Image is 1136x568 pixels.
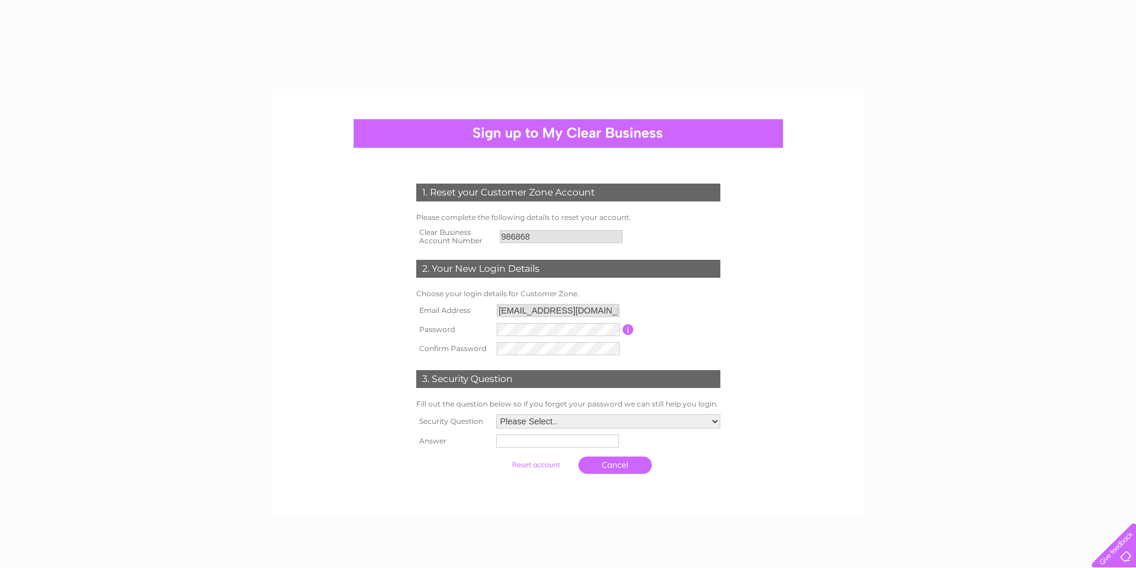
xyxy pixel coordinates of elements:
div: 3. Security Question [416,370,720,388]
div: 1. Reset your Customer Zone Account [416,184,720,201]
td: Please complete the following details to reset your account. [413,210,723,225]
th: Confirm Password [413,339,494,358]
th: Security Question [413,411,493,432]
input: Submit [499,457,572,473]
a: Cancel [578,457,652,474]
th: Clear Business Account Number [413,225,497,249]
td: Choose your login details for Customer Zone. [413,287,723,301]
th: Password [413,320,494,339]
th: Answer [413,432,493,451]
input: Information [623,324,634,335]
div: 2. Your New Login Details [416,260,720,278]
th: Email Address [413,301,494,320]
td: Fill out the question below so if you forget your password we can still help you login. [413,397,723,411]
